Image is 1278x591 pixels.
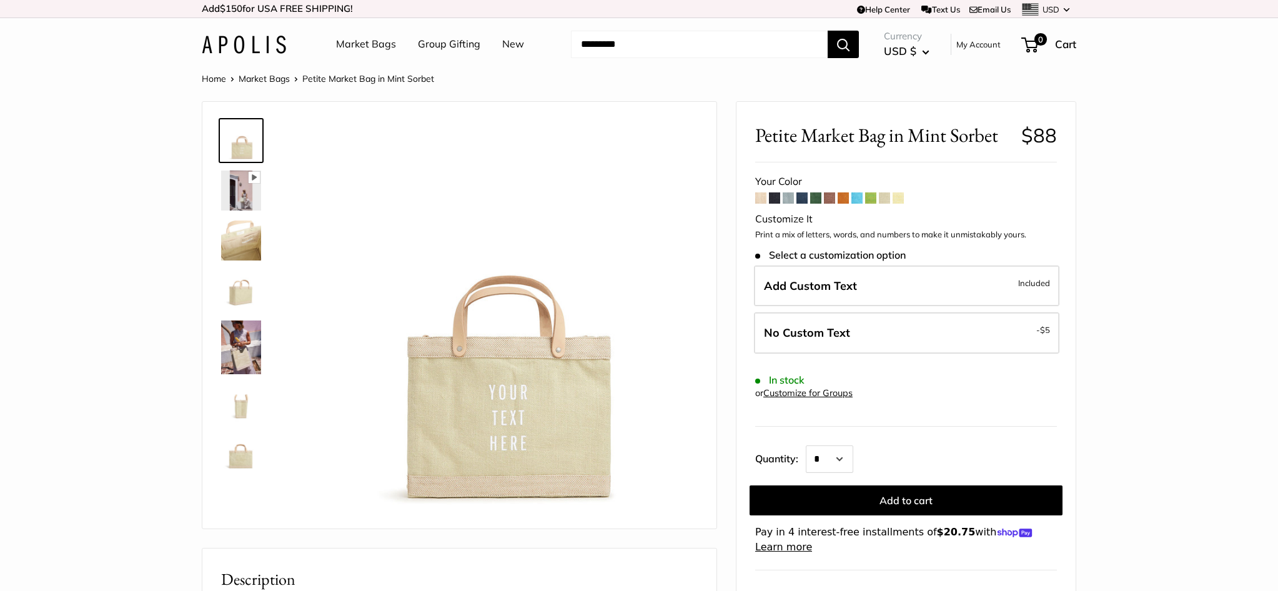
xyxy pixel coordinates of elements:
[221,171,261,211] img: Petite Market Bag in Mint Sorbet
[221,271,261,310] img: Petite Market Bag in Mint Sorbet
[302,121,698,516] img: Petite Market Bag in Mint Sorbet
[1040,325,1050,335] span: $5
[219,268,264,313] a: Petite Market Bag in Mint Sorbet
[884,27,929,45] span: Currency
[1034,33,1047,46] span: 0
[571,31,828,58] input: Search...
[302,73,434,84] span: Petite Market Bag in Mint Sorbet
[221,484,261,524] img: Petite Market Bag in Mint Sorbet
[221,384,261,424] img: Petite Market Bag in Mint Sorbet
[764,279,857,293] span: Add Custom Text
[763,387,853,399] a: Customize for Groups
[221,121,261,161] img: Petite Market Bag in Mint Sorbet
[202,36,286,54] img: Apolis
[239,73,290,84] a: Market Bags
[220,2,242,14] span: $150
[884,41,929,61] button: USD $
[219,432,264,477] a: description_Seal of authenticity printed on the backside of every bag.
[219,218,264,263] a: Petite Market Bag in Mint Sorbet
[755,124,1012,147] span: Petite Market Bag in Mint Sorbet
[219,382,264,427] a: Petite Market Bag in Mint Sorbet
[1018,276,1050,291] span: Included
[1055,37,1076,51] span: Cart
[755,249,906,261] span: Select a customization option
[502,35,524,54] a: New
[750,485,1063,515] button: Add to cart
[755,172,1057,191] div: Your Color
[857,4,910,14] a: Help Center
[219,168,264,213] a: Petite Market Bag in Mint Sorbet
[828,31,859,58] button: Search
[221,434,261,474] img: description_Seal of authenticity printed on the backside of every bag.
[418,35,480,54] a: Group Gifting
[755,442,806,473] label: Quantity:
[754,312,1059,354] label: Leave Blank
[1021,123,1057,147] span: $88
[754,266,1059,307] label: Add Custom Text
[755,385,853,402] div: or
[755,229,1057,241] p: Print a mix of letters, words, and numbers to make it unmistakably yours.
[219,318,264,377] a: Petite Market Bag in Mint Sorbet
[202,73,226,84] a: Home
[219,482,264,527] a: Petite Market Bag in Mint Sorbet
[921,4,959,14] a: Text Us
[1036,322,1050,337] span: -
[221,320,261,374] img: Petite Market Bag in Mint Sorbet
[336,35,396,54] a: Market Bags
[1043,4,1059,14] span: USD
[956,37,1001,52] a: My Account
[1023,34,1076,54] a: 0 Cart
[219,118,264,163] a: Petite Market Bag in Mint Sorbet
[221,221,261,261] img: Petite Market Bag in Mint Sorbet
[884,44,916,57] span: USD $
[202,71,434,87] nav: Breadcrumb
[969,4,1011,14] a: Email Us
[755,374,805,386] span: In stock
[764,325,850,340] span: No Custom Text
[755,210,1057,229] div: Customize It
